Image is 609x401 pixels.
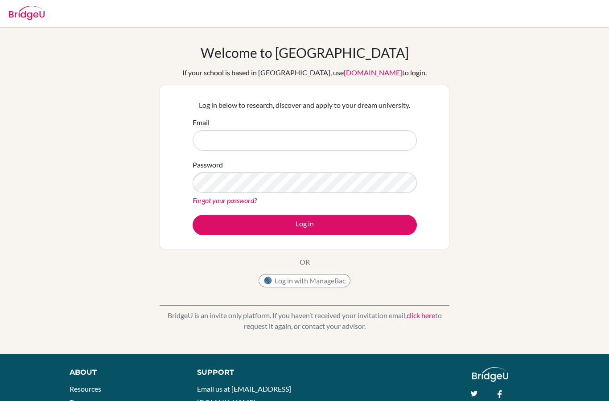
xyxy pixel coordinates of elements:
[201,45,409,61] h1: Welcome to [GEOGRAPHIC_DATA]
[70,385,101,393] a: Resources
[193,215,417,235] button: Log in
[193,117,210,128] label: Email
[472,367,508,382] img: logo_white@2x-f4f0deed5e89b7ecb1c2cc34c3e3d731f90f0f143d5ea2071677605dd97b5244.png
[197,367,296,378] div: Support
[344,68,402,77] a: [DOMAIN_NAME]
[193,196,257,205] a: Forgot your password?
[193,100,417,110] p: Log in below to research, discover and apply to your dream university.
[182,67,427,78] div: If your school is based in [GEOGRAPHIC_DATA], use to login.
[9,6,45,20] img: Bridge-U
[300,257,310,267] p: OR
[70,367,177,378] div: About
[259,274,350,287] button: Log in with ManageBac
[407,311,435,319] a: click here
[193,160,223,170] label: Password
[160,310,449,331] p: BridgeU is an invite only platform. If you haven’t received your invitation email, to request it ...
